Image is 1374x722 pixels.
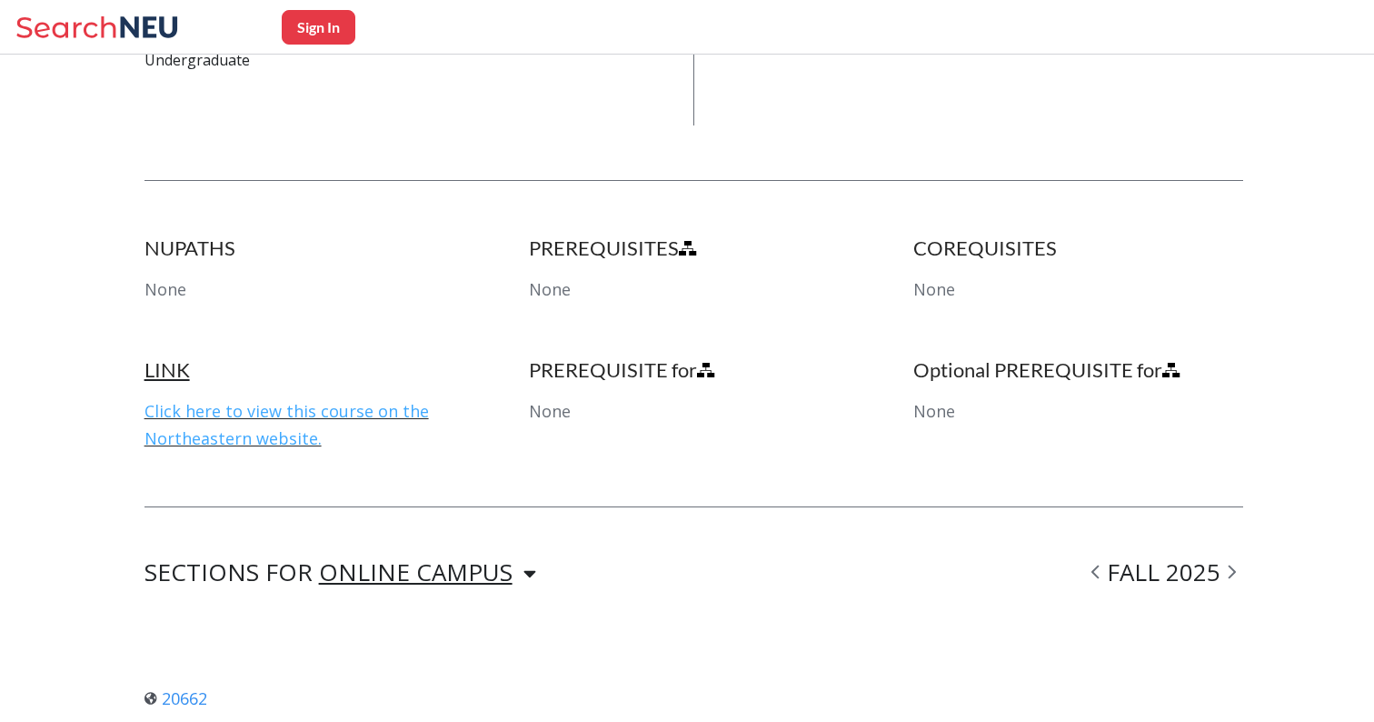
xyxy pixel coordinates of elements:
h4: LINK [144,357,474,383]
p: Undergraduate [144,50,639,71]
span: None [144,278,186,300]
button: Sign In [282,10,355,45]
div: ONLINE CAMPUS [319,562,513,582]
span: None [529,278,571,300]
h4: COREQUISITES [913,236,1243,261]
div: SECTIONS FOR [144,562,536,584]
h4: PREREQUISITES [529,236,859,261]
span: None [913,400,955,422]
h4: Optional PREREQUISITE for [913,357,1243,383]
h4: NUPATHS [144,236,474,261]
span: None [913,278,955,300]
a: 20662 [144,687,207,709]
h4: PREREQUISITE for [529,357,859,383]
div: FALL 2025 [1084,562,1243,584]
span: None [529,400,571,422]
a: Click here to view this course on the Northeastern website. [144,400,429,449]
